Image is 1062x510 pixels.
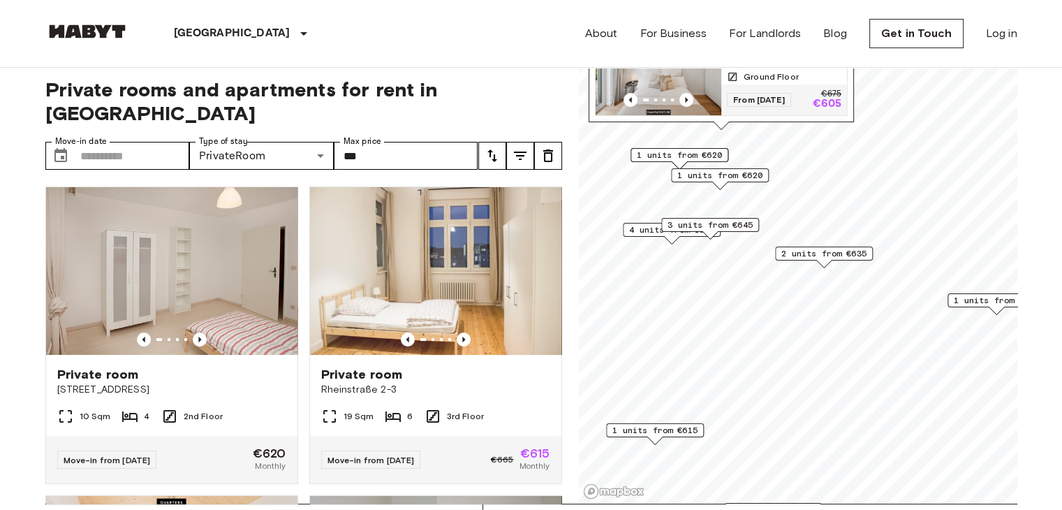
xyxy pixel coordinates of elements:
[478,142,506,170] button: tune
[344,410,374,423] span: 19 Sqm
[630,148,728,170] div: Map marker
[781,247,866,260] span: 2 units from €635
[596,31,721,115] img: Marketing picture of unit DE-01-262-003-01
[253,447,286,460] span: €620
[327,455,415,465] span: Move-in from [DATE]
[947,293,1045,315] div: Map marker
[869,19,964,48] a: Get in Touch
[64,455,151,465] span: Move-in from [DATE]
[612,424,698,437] span: 1 units from €615
[401,333,415,347] button: Previous image
[520,447,550,460] span: €615
[629,224,714,236] span: 4 units from €620
[310,187,561,355] img: Marketing picture of unit DE-01-090-02M
[744,71,799,83] span: Ground Floor
[595,31,848,116] a: Marketing picture of unit DE-01-262-003-01Previous imagePrevious image4Ground FloorFrom [DATE]€67...
[583,483,644,500] a: Mapbox logo
[137,333,151,347] button: Previous image
[661,218,759,240] div: Map marker
[407,410,413,423] span: 6
[606,423,704,445] div: Map marker
[506,142,534,170] button: tune
[309,187,562,484] a: Marketing picture of unit DE-01-090-02MPrevious imagePrevious imagePrivate roomRheinstraße 2-319 ...
[57,383,286,397] span: [STREET_ADDRESS]
[623,223,721,245] div: Map marker
[640,25,707,42] a: For Business
[184,410,223,423] span: 2nd Floor
[189,142,334,170] div: PrivateRoom
[954,294,1039,307] span: 1 units from €645
[579,61,1017,504] canvas: Map
[321,366,403,383] span: Private room
[47,142,75,170] button: Choose date
[344,136,381,147] label: Max price
[255,460,286,472] span: Monthly
[671,168,769,190] div: Map marker
[519,460,550,472] span: Monthly
[199,136,248,147] label: Type of stay
[775,247,873,268] div: Map marker
[45,24,129,38] img: Habyt
[820,90,841,99] p: €675
[491,453,514,466] span: €665
[534,142,562,170] button: tune
[986,25,1017,42] a: Log in
[637,149,722,161] span: 1 units from €620
[45,78,562,125] span: Private rooms and apartments for rent in [GEOGRAPHIC_DATA]
[812,99,841,110] p: €605
[55,136,107,147] label: Move-in date
[729,25,801,42] a: For Landlords
[447,410,484,423] span: 3rd Floor
[677,169,762,182] span: 1 units from €620
[45,187,298,484] a: Marketing picture of unit DE-01-146-03MPrevious imagePrevious imagePrivate room[STREET_ADDRESS]10...
[193,333,207,347] button: Previous image
[57,366,139,383] span: Private room
[144,410,149,423] span: 4
[624,93,637,107] button: Previous image
[727,93,791,107] span: From [DATE]
[585,25,618,42] a: About
[679,93,693,107] button: Previous image
[80,410,111,423] span: 10 Sqm
[321,383,550,397] span: Rheinstraße 2-3
[46,187,297,355] img: Marketing picture of unit DE-01-146-03M
[457,333,471,347] button: Previous image
[668,219,753,231] span: 3 units from €645
[823,25,847,42] a: Blog
[174,25,290,42] p: [GEOGRAPHIC_DATA]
